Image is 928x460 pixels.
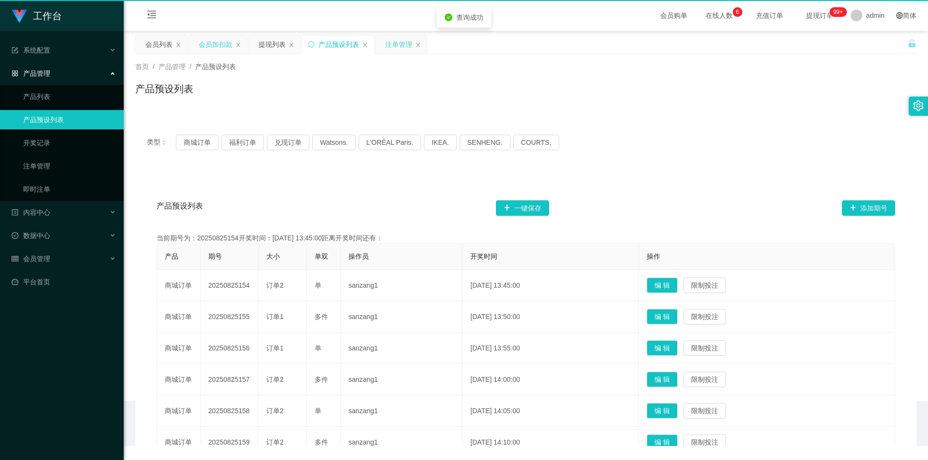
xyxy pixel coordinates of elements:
button: 编 辑 [647,340,678,356]
sup: 6 [733,7,742,17]
td: 20250825154 [201,270,259,301]
span: 订单2 [266,407,284,415]
i: 图标: close [289,42,294,48]
a: 产品预设列表 [23,110,116,129]
span: 订单2 [266,376,284,383]
td: [DATE] 14:10:00 [463,427,639,458]
td: sanzang1 [341,395,463,427]
i: 图标: close [362,42,368,48]
span: 产品预设列表 [157,200,203,216]
td: 商城订单 [157,333,201,364]
span: 在线人数 [701,12,738,19]
a: 图标: dashboard平台首页 [12,272,116,292]
td: 商城订单 [157,270,201,301]
span: 查询成功 [456,14,483,21]
span: 操作 [647,252,660,260]
span: 会员管理 [12,255,50,263]
div: 产品预设列表 [319,35,359,54]
td: 商城订单 [157,395,201,427]
td: 商城订单 [157,364,201,395]
span: 操作员 [348,252,369,260]
div: 会员加扣款 [199,35,232,54]
td: 20250825155 [201,301,259,333]
i: 图标: close [235,42,241,48]
button: 限制投注 [683,434,726,450]
h1: 工作台 [33,0,62,31]
div: 提现列表 [259,35,286,54]
td: sanzang1 [341,301,463,333]
button: 编 辑 [647,403,678,418]
i: 图标: close [415,42,421,48]
a: 开奖记录 [23,133,116,153]
span: 单 [315,281,321,289]
p: 6 [736,7,739,17]
span: 多件 [315,376,328,383]
span: 单 [315,407,321,415]
div: 当前期号为：20250825154开奖时间：[DATE] 13:45:00距离开奖时间还有： [157,233,895,243]
button: 编 辑 [647,434,678,450]
button: 限制投注 [683,278,726,293]
i: 图标: global [896,12,903,19]
i: 图标: check-circle-o [12,232,18,239]
td: sanzang1 [341,427,463,458]
div: 2021 [131,424,920,434]
span: 开奖时间 [470,252,497,260]
i: 图标: setting [913,100,924,111]
span: 订单2 [266,438,284,446]
button: Watsons. [312,135,356,150]
button: 编 辑 [647,372,678,387]
a: 工作台 [12,12,62,19]
span: 产品管理 [159,63,186,70]
td: sanzang1 [341,270,463,301]
i: 图标: menu-fold [135,0,168,31]
span: 充值订单 [751,12,788,19]
td: 20250825158 [201,395,259,427]
button: 限制投注 [683,309,726,324]
span: 多件 [315,313,328,321]
td: 商城订单 [157,427,201,458]
a: 产品列表 [23,87,116,106]
i: icon: check-circle [445,14,452,21]
i: 图标: profile [12,209,18,216]
span: 首页 [135,63,149,70]
button: 限制投注 [683,372,726,387]
td: 20250825157 [201,364,259,395]
td: 20250825156 [201,333,259,364]
i: 图标: appstore-o [12,70,18,77]
button: 福利订单 [221,135,264,150]
a: 注单管理 [23,156,116,176]
td: 20250825159 [201,427,259,458]
i: 图标: form [12,47,18,54]
div: 注单管理 [385,35,412,54]
button: L'ORÉAL Paris. [359,135,421,150]
a: 即时注单 [23,180,116,199]
button: SENHENG. [460,135,510,150]
span: 类型： [147,135,176,150]
span: 提现订单 [801,12,838,19]
span: 订单1 [266,313,284,321]
button: COURTS. [513,135,559,150]
span: 产品管理 [12,70,50,77]
td: [DATE] 13:50:00 [463,301,639,333]
button: IKEA. [424,135,457,150]
span: 系统配置 [12,46,50,54]
button: 限制投注 [683,340,726,356]
span: 数据中心 [12,232,50,239]
span: / [153,63,155,70]
button: 图标: plus一键保存 [496,200,549,216]
td: [DATE] 13:55:00 [463,333,639,364]
span: 单双 [315,252,328,260]
button: 限制投注 [683,403,726,418]
td: 商城订单 [157,301,201,333]
button: 兑现订单 [267,135,309,150]
i: 图标: unlock [908,39,916,48]
sup: 966 [829,7,847,17]
button: 图标: plus添加期号 [842,200,895,216]
td: [DATE] 14:05:00 [463,395,639,427]
span: 产品 [165,252,178,260]
div: 会员列表 [145,35,173,54]
span: 内容中心 [12,209,50,216]
span: 单 [315,344,321,352]
span: 期号 [208,252,222,260]
h1: 产品预设列表 [135,82,193,96]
